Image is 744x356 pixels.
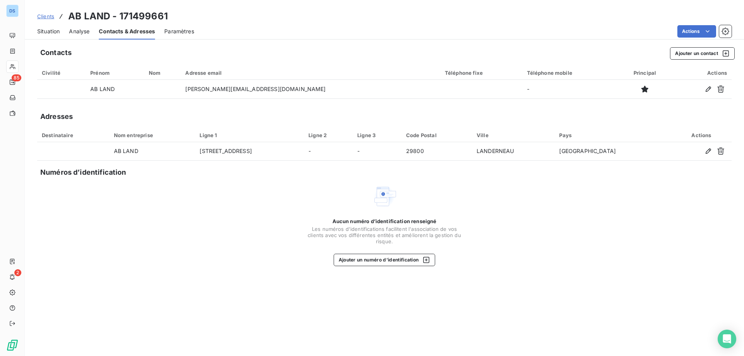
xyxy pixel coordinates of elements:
[527,70,613,76] div: Téléphone mobile
[357,132,397,138] div: Ligne 3
[676,132,727,138] div: Actions
[86,80,144,98] td: AB LAND
[164,28,194,35] span: Paramètres
[200,132,299,138] div: Ligne 1
[6,5,19,17] div: DS
[401,142,472,161] td: 29800
[42,132,105,138] div: Destinataire
[406,132,467,138] div: Code Postal
[555,142,671,161] td: [GEOGRAPHIC_DATA]
[307,226,462,244] span: Les numéros d'identifications facilitent l'association de vos clients avec vos différentes entité...
[40,47,72,58] h5: Contacts
[472,142,555,161] td: LANDERNEAU
[670,47,735,60] button: Ajouter un contact
[308,132,348,138] div: Ligne 2
[718,330,736,348] div: Open Intercom Messenger
[37,13,54,19] span: Clients
[37,12,54,20] a: Clients
[14,269,21,276] span: 2
[353,142,401,161] td: -
[114,132,191,138] div: Nom entreprise
[304,142,353,161] td: -
[90,70,139,76] div: Prénom
[559,132,666,138] div: Pays
[68,9,168,23] h3: AB LAND - 171499661
[445,70,518,76] div: Téléphone fixe
[677,25,716,38] button: Actions
[372,184,397,209] img: Empty state
[99,28,155,35] span: Contacts & Adresses
[37,28,60,35] span: Situation
[40,111,73,122] h5: Adresses
[40,167,126,178] h5: Numéros d’identification
[522,80,617,98] td: -
[195,142,304,161] td: [STREET_ADDRESS]
[69,28,90,35] span: Analyse
[334,254,436,266] button: Ajouter un numéro d’identification
[332,218,437,224] span: Aucun numéro d’identification renseigné
[149,70,176,76] div: Nom
[622,70,668,76] div: Principal
[185,70,435,76] div: Adresse email
[677,70,727,76] div: Actions
[181,80,440,98] td: [PERSON_NAME][EMAIL_ADDRESS][DOMAIN_NAME]
[109,142,195,161] td: AB LAND
[6,339,19,351] img: Logo LeanPay
[477,132,550,138] div: Ville
[12,74,21,81] span: 85
[42,70,81,76] div: Civilité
